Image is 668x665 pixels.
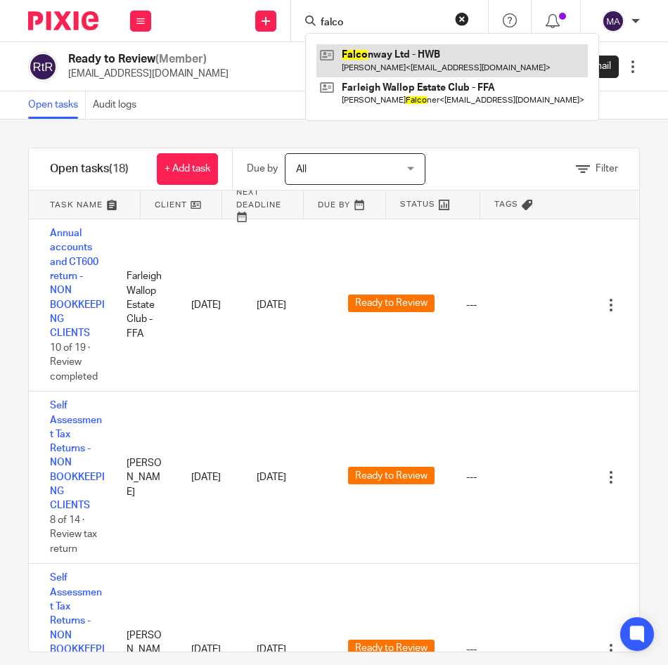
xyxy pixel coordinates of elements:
[177,291,243,319] div: [DATE]
[257,645,286,655] span: [DATE]
[296,164,307,174] span: All
[50,401,105,510] a: Self Assessment Tax Returns - NON BOOKKEEPING CLIENTS
[157,153,218,185] a: + Add task
[50,228,105,338] a: Annual accounts and CT600 return - NON BOOKKEEPING CLIENTS
[596,164,618,174] span: Filter
[494,198,518,210] span: Tags
[400,198,435,210] span: Status
[602,10,624,32] img: svg%3E
[113,262,178,348] div: Farleigh Wallop Estate Club - FFA
[247,162,278,176] p: Due by
[348,640,435,657] span: Ready to Review
[348,295,435,312] span: Ready to Review
[257,472,286,482] span: [DATE]
[28,11,98,30] img: Pixie
[113,449,178,506] div: [PERSON_NAME]
[177,635,243,664] div: [DATE]
[155,53,207,65] span: (Member)
[68,67,229,81] p: [EMAIL_ADDRESS][DOMAIN_NAME]
[50,343,98,382] span: 10 of 19 · Review completed
[177,463,243,491] div: [DATE]
[28,52,58,82] img: svg%3E
[257,300,286,310] span: [DATE]
[348,467,435,484] span: Ready to Review
[50,162,129,176] h1: Open tasks
[50,515,97,554] span: 8 of 14 · Review tax return
[28,91,86,119] a: Open tasks
[68,52,229,67] h2: Ready to Review
[93,91,143,119] a: Audit logs
[455,12,469,26] button: Clear
[109,163,129,174] span: (18)
[466,643,477,657] div: ---
[466,470,477,484] div: ---
[319,17,446,30] input: Search
[466,298,477,312] div: ---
